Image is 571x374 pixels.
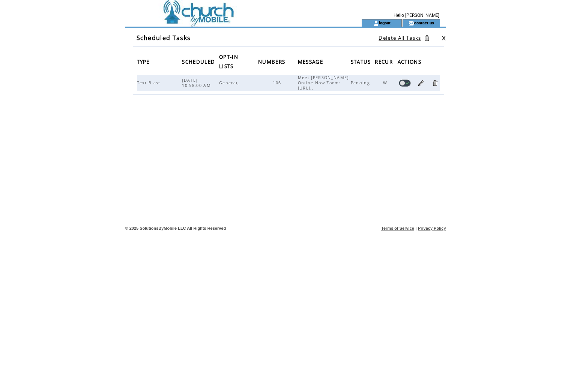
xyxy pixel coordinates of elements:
img: account_icon.gif [373,20,379,26]
span: Scheduled Tasks [137,34,191,42]
span: Meet [PERSON_NAME] Online Now Zoom: [URL].. [298,75,349,91]
span: Text Blast [137,80,162,85]
a: MESSAGE [298,59,325,64]
a: TYPE [137,59,152,64]
span: [DATE] 10:58:00 AM [182,78,213,88]
span: SCHEDULED [182,57,217,69]
span: Pending [351,80,372,85]
a: NUMBERS [258,59,287,64]
a: STATUS [351,59,373,64]
a: Edit Task [418,79,425,87]
span: W [383,80,389,85]
span: | [415,226,416,230]
a: Delete All Tasks [379,34,421,41]
img: contact_us_icon.gif [409,20,414,26]
span: Hello [PERSON_NAME] [394,13,439,18]
a: RECUR [375,59,395,64]
span: © 2025 SolutionsByMobile LLC All Rights Reserved [125,226,226,230]
span: General, [219,80,241,85]
span: 106 [273,80,283,85]
span: ACTIONS [398,57,423,69]
span: RECUR [375,57,395,69]
a: Terms of Service [381,226,414,230]
a: OPT-IN LISTS [219,54,238,68]
a: Disable task [399,79,411,87]
span: TYPE [137,57,152,69]
span: OPT-IN LISTS [219,52,238,73]
a: Delete Task [431,79,439,87]
span: NUMBERS [258,57,287,69]
a: Privacy Policy [418,226,446,230]
span: MESSAGE [298,57,325,69]
span: STATUS [351,57,373,69]
a: contact us [414,20,434,25]
a: logout [379,20,391,25]
a: SCHEDULED [182,59,217,64]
